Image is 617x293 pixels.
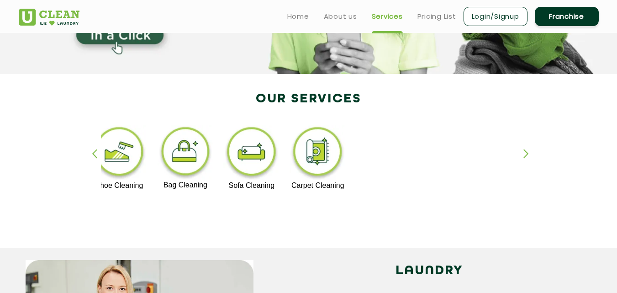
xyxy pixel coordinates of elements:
p: Carpet Cleaning [290,181,346,190]
p: Sofa Cleaning [223,181,279,190]
img: sofa_cleaning_11zon.webp [223,125,279,181]
a: Franchise [535,7,599,26]
img: shoe_cleaning_11zon.webp [91,125,148,181]
h2: LAUNDRY [267,260,592,282]
p: Shoe Cleaning [91,181,148,190]
a: Login/Signup [464,7,527,26]
img: carpet_cleaning_11zon.webp [290,125,346,181]
a: Services [372,11,403,22]
img: bag_cleaning_11zon.webp [158,125,214,181]
a: About us [324,11,357,22]
img: UClean Laundry and Dry Cleaning [19,9,79,26]
a: Home [287,11,309,22]
p: Bag Cleaning [158,181,214,189]
a: Pricing List [417,11,456,22]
